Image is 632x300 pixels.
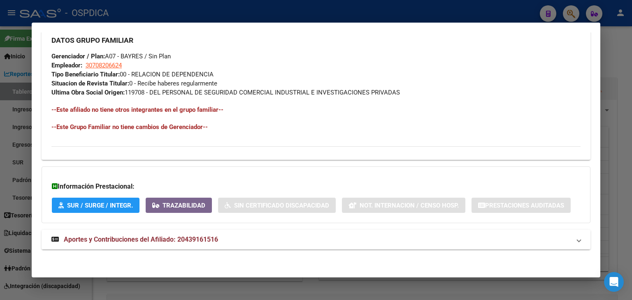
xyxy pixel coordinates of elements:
button: Trazabilidad [146,198,212,213]
h4: --Este Grupo Familiar no tiene cambios de Gerenciador-- [51,122,581,132]
h3: Información Prestacional: [52,182,580,192]
span: 00 - RELACION DE DEPENDENCIA [51,71,214,78]
mat-expansion-panel-header: Aportes y Contribuciones del Afiliado: 20439161516 [42,230,590,249]
button: Not. Internacion / Censo Hosp. [342,198,465,213]
span: Aportes y Contribuciones del Afiliado: 20439161516 [64,235,218,243]
span: Prestaciones Auditadas [485,202,564,209]
span: 119708 - DEL PERSONAL DE SEGURIDAD COMERCIAL INDUSTRIAL E INVESTIGACIONES PRIVADAS [51,89,400,96]
h4: --Este afiliado no tiene otros integrantes en el grupo familiar-- [51,105,581,114]
strong: Ultima Obra Social Origen: [51,89,125,96]
button: Prestaciones Auditadas [472,198,571,213]
h3: DATOS GRUPO FAMILIAR [51,36,581,45]
span: 0 - Recibe haberes regularmente [51,80,217,87]
strong: Situacion de Revista Titular: [51,80,129,87]
span: Trazabilidad [163,202,205,209]
strong: Empleador: [51,62,82,69]
span: Sin Certificado Discapacidad [234,202,329,209]
span: 30708206624 [86,62,122,69]
strong: Gerenciador / Plan: [51,53,105,60]
strong: Tipo Beneficiario Titular: [51,71,120,78]
span: Not. Internacion / Censo Hosp. [360,202,459,209]
button: SUR / SURGE / INTEGR. [52,198,139,213]
span: A07 - BAYRES / Sin Plan [51,53,171,60]
div: Open Intercom Messenger [604,272,624,292]
button: Sin Certificado Discapacidad [218,198,336,213]
span: SUR / SURGE / INTEGR. [67,202,133,209]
